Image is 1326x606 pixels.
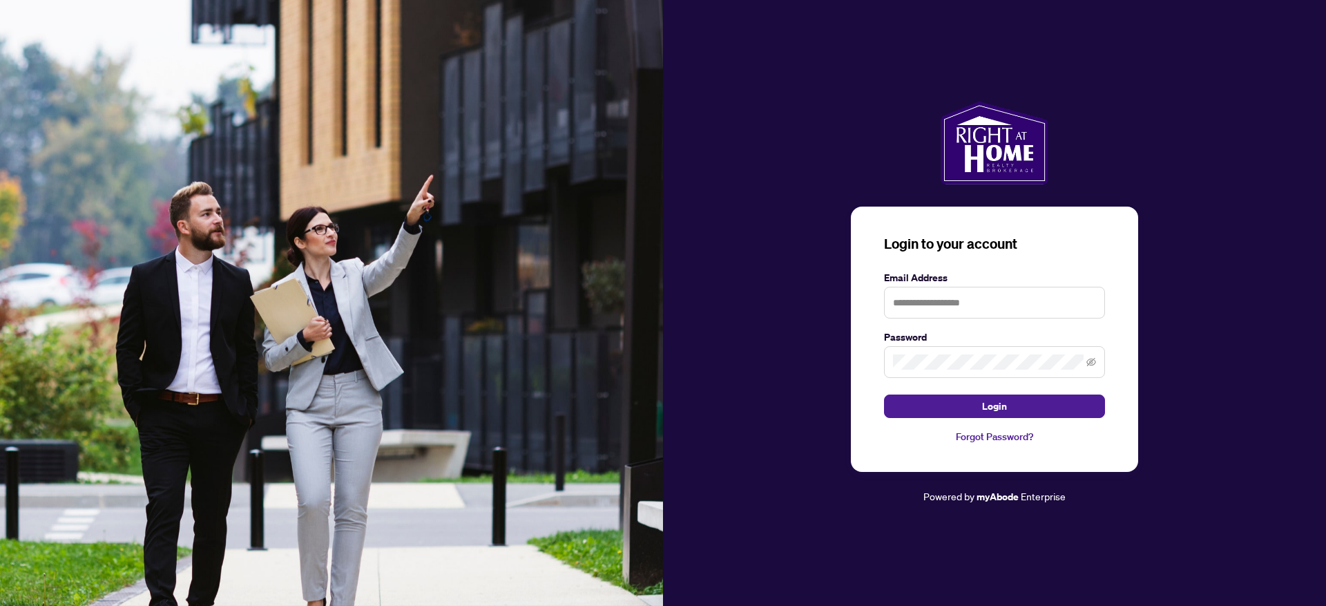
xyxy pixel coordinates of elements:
span: Enterprise [1021,490,1066,502]
span: eye-invisible [1086,357,1096,367]
img: ma-logo [941,102,1048,184]
button: Login [884,395,1105,418]
a: myAbode [977,489,1019,504]
h3: Login to your account [884,234,1105,254]
span: Powered by [923,490,974,502]
label: Password [884,330,1105,345]
label: Email Address [884,270,1105,285]
a: Forgot Password? [884,429,1105,444]
span: Login [982,395,1007,417]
